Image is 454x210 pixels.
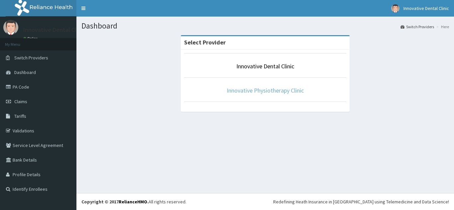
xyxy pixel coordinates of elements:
[184,38,226,46] strong: Select Provider
[23,27,85,33] p: Innovative Dental Clinic
[14,99,27,105] span: Claims
[81,199,149,205] strong: Copyright © 2017 .
[14,69,36,75] span: Dashboard
[400,24,434,30] a: Switch Providers
[236,62,294,70] a: Innovative Dental Clinic
[119,199,147,205] a: RelianceHMO
[273,198,449,205] div: Redefining Heath Insurance in [GEOGRAPHIC_DATA] using Telemedicine and Data Science!
[435,24,449,30] li: Here
[3,20,18,35] img: User Image
[23,36,39,41] a: Online
[391,4,399,13] img: User Image
[227,87,304,94] a: Innovative Physiotherapy Clinic
[403,5,449,11] span: Innovative Dental Clinic
[81,22,449,30] h1: Dashboard
[14,55,48,61] span: Switch Providers
[14,113,26,119] span: Tariffs
[76,193,454,210] footer: All rights reserved.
